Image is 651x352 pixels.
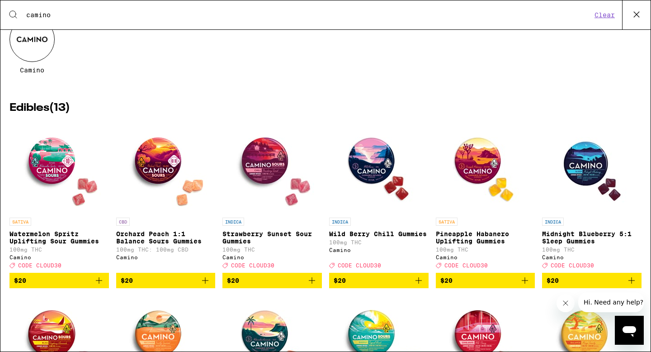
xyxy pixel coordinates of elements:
img: Camino - Watermelon Spritz Uplifting Sour Gummies [14,123,104,213]
p: 100mg THC [9,247,109,252]
p: 100mg THC [329,239,429,245]
button: Add to bag [542,273,642,288]
span: $20 [121,277,133,284]
p: Midnight Blueberry 5:1 Sleep Gummies [542,230,642,245]
iframe: Button to launch messaging window [615,316,644,345]
span: $20 [227,277,239,284]
button: Add to bag [329,273,429,288]
p: INDICA [222,218,244,226]
div: Camino [542,254,642,260]
span: $20 [334,277,346,284]
div: Camino [329,247,429,253]
span: CODE CLOUD30 [338,262,381,268]
p: 100mg THC: 100mg CBD [116,247,216,252]
img: Camino - Pineapple Habanero Uplifting Gummies [440,123,530,213]
span: CODE CLOUD30 [18,262,61,268]
p: SATIVA [436,218,458,226]
a: Open page for Midnight Blueberry 5:1 Sleep Gummies from Camino [542,123,642,273]
button: Add to bag [9,273,109,288]
iframe: Close message [557,294,575,312]
a: Open page for Watermelon Spritz Uplifting Sour Gummies from Camino [9,123,109,273]
span: $20 [547,277,559,284]
p: CBD [116,218,130,226]
div: Camino [9,254,109,260]
span: Camino [20,67,44,74]
p: 100mg THC [542,247,642,252]
h2: Edibles ( 13 ) [9,103,642,114]
button: Add to bag [436,273,535,288]
img: Camino - Orchard Peach 1:1 Balance Sours Gummies [120,123,211,213]
p: INDICA [329,218,351,226]
a: Open page for Strawberry Sunset Sour Gummies from Camino [222,123,322,273]
span: $20 [440,277,453,284]
p: Pineapple Habanero Uplifting Gummies [436,230,535,245]
p: SATIVA [9,218,31,226]
a: Open page for Orchard Peach 1:1 Balance Sours Gummies from Camino [116,123,216,273]
div: Camino [116,254,216,260]
span: CODE CLOUD30 [231,262,274,268]
button: Add to bag [116,273,216,288]
iframe: Message from company [578,292,644,312]
a: Open page for Pineapple Habanero Uplifting Gummies from Camino [436,123,535,273]
span: CODE CLOUD30 [444,262,488,268]
p: 100mg THC [222,247,322,252]
p: INDICA [542,218,564,226]
p: Orchard Peach 1:1 Balance Sours Gummies [116,230,216,245]
img: Camino - Strawberry Sunset Sour Gummies [227,123,317,213]
a: Open page for Wild Berry Chill Gummies from Camino [329,123,429,273]
p: Strawberry Sunset Sour Gummies [222,230,322,245]
p: Watermelon Spritz Uplifting Sour Gummies [9,230,109,245]
div: Camino [436,254,535,260]
img: Camino - Midnight Blueberry 5:1 Sleep Gummies [547,123,637,213]
span: $20 [14,277,26,284]
p: Wild Berry Chill Gummies [329,230,429,238]
p: 100mg THC [436,247,535,252]
input: Search for products & categories [26,11,592,19]
span: CODE CLOUD30 [551,262,594,268]
div: Camino [222,254,322,260]
img: Camino - Wild Berry Chill Gummies [334,123,424,213]
button: Clear [592,11,618,19]
button: Add to bag [222,273,322,288]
